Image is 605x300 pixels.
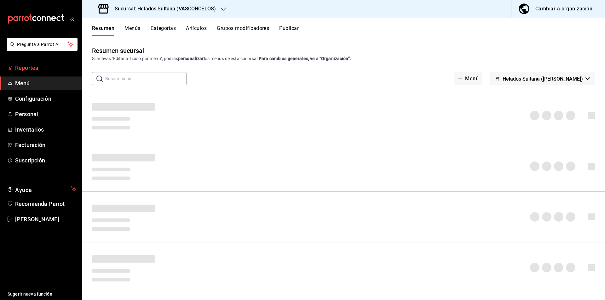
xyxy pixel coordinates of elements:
span: Personal [15,110,77,118]
button: Pregunta a Parrot AI [7,38,78,51]
span: Reportes [15,64,77,72]
button: Artículos [186,25,207,36]
div: Si activas ‘Editar artículo por menú’, podrás los menús de esta sucursal. [92,55,595,62]
h3: Sucursal: Helados Sultana (VASCONCELOS) [110,5,216,13]
span: Facturación [15,141,77,149]
span: Configuración [15,94,77,103]
button: Helados Sultana ([PERSON_NAME]) [490,72,595,85]
span: Recomienda Parrot [15,200,77,208]
button: Resumen [92,25,114,36]
span: Menú [15,79,77,88]
span: Inventarios [15,125,77,134]
div: Cambiar a organización [535,4,592,13]
strong: Para cambios generales, ve a “Organización”. [259,56,351,61]
input: Buscar menú [105,72,187,85]
span: Helados Sultana ([PERSON_NAME]) [503,76,583,82]
span: Suscripción [15,156,77,165]
a: Pregunta a Parrot AI [4,46,78,52]
span: Ayuda [15,185,68,193]
button: Menú [454,72,482,85]
div: Resumen sucursal [92,46,144,55]
button: Menús [124,25,140,36]
span: Pregunta a Parrot AI [17,41,68,48]
button: Grupos modificadores [217,25,269,36]
div: navigation tabs [92,25,605,36]
span: Sugerir nueva función [8,291,77,297]
strong: personalizar [178,56,204,61]
span: [PERSON_NAME] [15,215,77,224]
button: Categorías [151,25,176,36]
button: open_drawer_menu [69,16,74,21]
button: Publicar [279,25,299,36]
